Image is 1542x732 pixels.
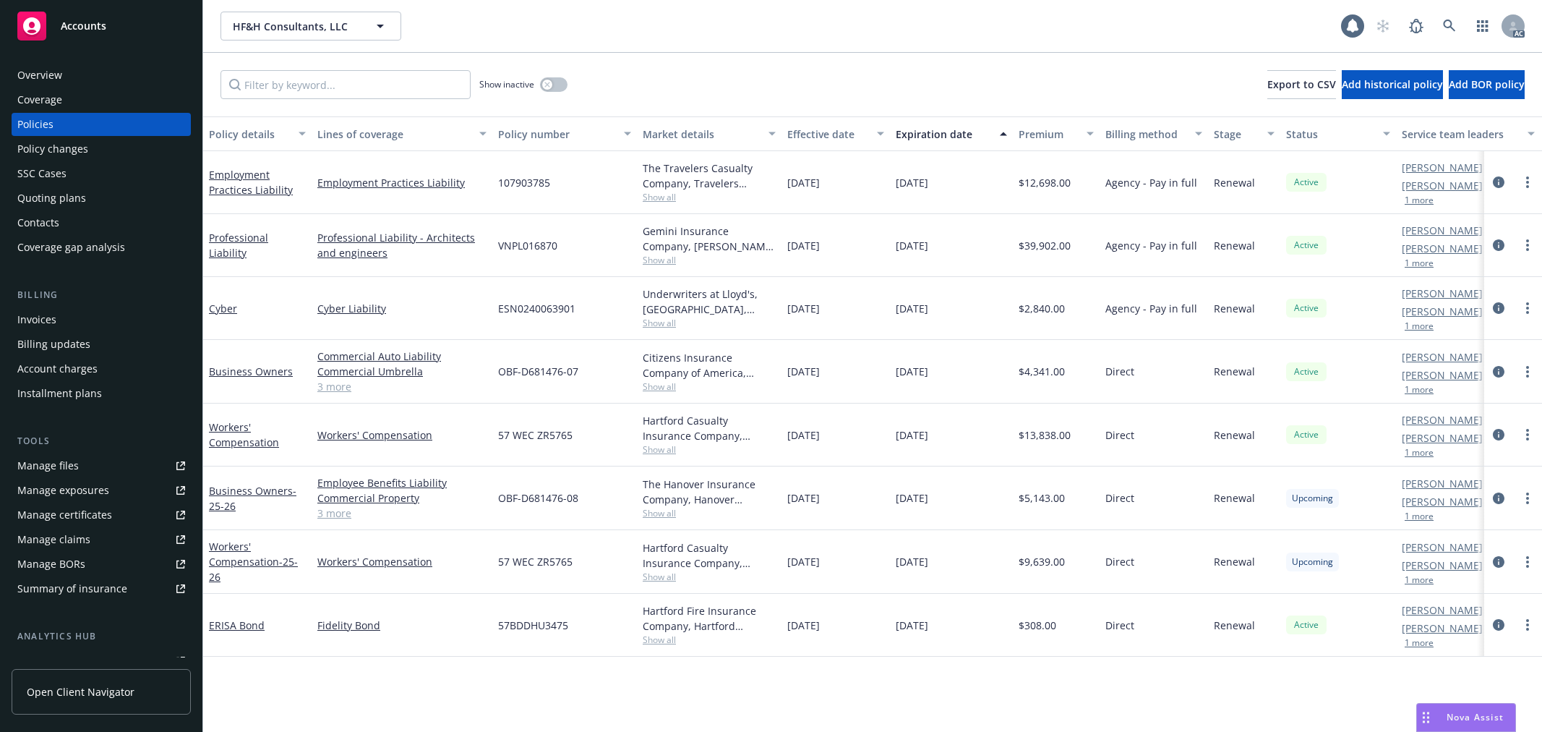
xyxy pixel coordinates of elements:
a: [PERSON_NAME] [1402,178,1483,193]
a: Business Owners [209,484,296,513]
div: Status [1286,127,1374,142]
span: OBF-D681476-08 [498,490,578,506]
a: Start snowing [1368,12,1397,41]
div: Coverage gap analysis [17,236,125,259]
span: VNPL016870 [498,238,557,253]
span: Show all [643,254,776,266]
span: Direct [1105,364,1134,379]
div: Policy number [498,127,615,142]
a: Billing updates [12,333,191,356]
a: Invoices [12,308,191,331]
a: more [1519,237,1536,254]
div: Manage exposures [17,479,109,502]
span: Renewal [1214,554,1255,569]
a: [PERSON_NAME] [1402,160,1483,175]
a: [PERSON_NAME] [1402,558,1483,573]
a: [PERSON_NAME] [1402,540,1483,555]
span: Show all [643,634,776,646]
a: circleInformation [1490,237,1507,254]
a: Workers' Compensation [209,540,298,584]
a: Contacts [12,211,191,234]
div: Loss summary generator [17,650,137,673]
span: Accounts [61,20,106,32]
a: Manage BORs [12,553,191,576]
span: Direct [1105,554,1134,569]
span: 57BDDHU3475 [498,618,568,633]
span: Show all [643,317,776,329]
span: Renewal [1214,427,1255,443]
a: Employee Benefits Liability [317,475,487,490]
span: Direct [1105,427,1134,443]
div: The Hanover Insurance Company, Hanover Insurance Group [643,477,776,507]
div: Market details [643,127,760,142]
a: Employment Practices Liability [209,168,293,197]
a: [PERSON_NAME] [1402,412,1483,427]
span: Show inactive [479,78,534,90]
button: Policy details [203,116,312,151]
button: 1 more [1405,639,1434,647]
a: Workers' Compensation [317,554,487,569]
span: Agency - Pay in full [1105,175,1197,190]
a: Commercial Property [317,490,487,506]
div: Installment plans [17,382,102,405]
a: [PERSON_NAME] [1402,430,1483,446]
a: [PERSON_NAME] [1402,223,1483,238]
a: SSC Cases [12,162,191,185]
span: [DATE] [787,301,820,316]
div: Billing method [1105,127,1186,142]
div: Coverage [17,88,62,111]
span: Add BOR policy [1449,77,1525,91]
button: Add BOR policy [1449,70,1525,99]
div: Lines of coverage [317,127,471,142]
a: circleInformation [1490,490,1507,507]
button: 1 more [1405,322,1434,331]
span: Export to CSV [1267,77,1336,91]
div: Hartford Casualty Insurance Company, Hartford Insurance Group [643,413,776,443]
button: 1 more [1405,512,1434,521]
a: Switch app [1468,12,1497,41]
span: Show all [643,191,776,203]
span: Active [1292,428,1321,441]
button: Nova Assist [1416,703,1516,732]
a: Quoting plans [12,187,191,210]
span: 107903785 [498,175,550,190]
span: Show all [643,507,776,519]
span: $4,341.00 [1019,364,1065,379]
span: Active [1292,239,1321,252]
span: OBF-D681476-07 [498,364,578,379]
a: Commercial Umbrella [317,364,487,379]
a: 3 more [317,506,487,521]
div: Contacts [17,211,59,234]
span: [DATE] [787,175,820,190]
a: circleInformation [1490,299,1507,317]
span: - 25-26 [209,484,296,513]
div: Billing updates [17,333,90,356]
button: 1 more [1405,259,1434,268]
span: [DATE] [787,427,820,443]
div: Drag to move [1417,704,1435,731]
span: Active [1292,302,1321,315]
a: more [1519,616,1536,634]
a: Accounts [12,6,191,46]
span: [DATE] [896,490,928,506]
span: HF&H Consultants, LLC [233,19,358,34]
a: Loss summary generator [12,650,191,673]
span: Active [1292,618,1321,631]
span: $2,840.00 [1019,301,1065,316]
span: Active [1292,365,1321,378]
a: more [1519,553,1536,571]
a: Employment Practices Liability [317,175,487,190]
button: 1 more [1405,196,1434,205]
span: $9,639.00 [1019,554,1065,569]
a: Policies [12,113,191,136]
div: Policy details [209,127,290,142]
a: circleInformation [1490,363,1507,380]
span: [DATE] [896,364,928,379]
div: Tools [12,434,191,448]
a: Fidelity Bond [317,618,487,633]
span: [DATE] [896,238,928,253]
a: [PERSON_NAME] [1402,476,1483,491]
span: Open Client Navigator [27,684,134,699]
a: Professional Liability [209,231,268,260]
span: [DATE] [787,490,820,506]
